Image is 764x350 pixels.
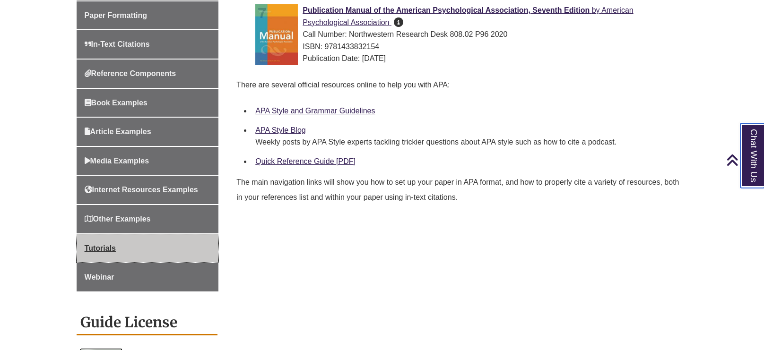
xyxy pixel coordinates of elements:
[303,6,633,26] span: American Psychological Association
[85,157,149,165] span: Media Examples
[77,310,218,335] h2: Guide License
[77,205,219,233] a: Other Examples
[77,147,219,175] a: Media Examples
[85,128,151,136] span: Article Examples
[85,215,151,223] span: Other Examples
[236,74,684,96] p: There are several official resources online to help you with APA:
[77,234,219,263] a: Tutorials
[255,126,305,134] a: APA Style Blog
[77,30,219,59] a: In-Text Citations
[85,99,148,107] span: Book Examples
[85,273,114,281] span: Webinar
[255,157,356,165] a: Quick Reference Guide [PDF]
[77,176,219,204] a: Internet Resources Examples
[85,40,150,48] span: In-Text Citations
[255,107,375,115] a: APA Style and Grammar Guidelines
[726,154,762,166] a: Back to Top
[77,263,219,291] a: Webinar
[592,6,600,14] span: by
[85,11,147,19] span: Paper Formatting
[77,1,219,30] a: Paper Formatting
[303,6,633,26] a: Publication Manual of the American Psychological Association, Seventh Edition by American Psychol...
[77,60,219,88] a: Reference Components
[85,186,198,194] span: Internet Resources Examples
[255,28,680,41] div: Call Number: Northwestern Research Desk 808.02 P96 2020
[255,41,680,53] div: ISBN: 9781433832154
[77,118,219,146] a: Article Examples
[303,6,590,14] span: Publication Manual of the American Psychological Association, Seventh Edition
[236,171,684,209] p: The main navigation links will show you how to set up your paper in APA format, and how to proper...
[255,52,680,65] div: Publication Date: [DATE]
[255,137,680,148] div: Weekly posts by APA Style experts tackling trickier questions about APA style such as how to cite...
[85,69,176,77] span: Reference Components
[85,244,116,252] span: Tutorials
[77,89,219,117] a: Book Examples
